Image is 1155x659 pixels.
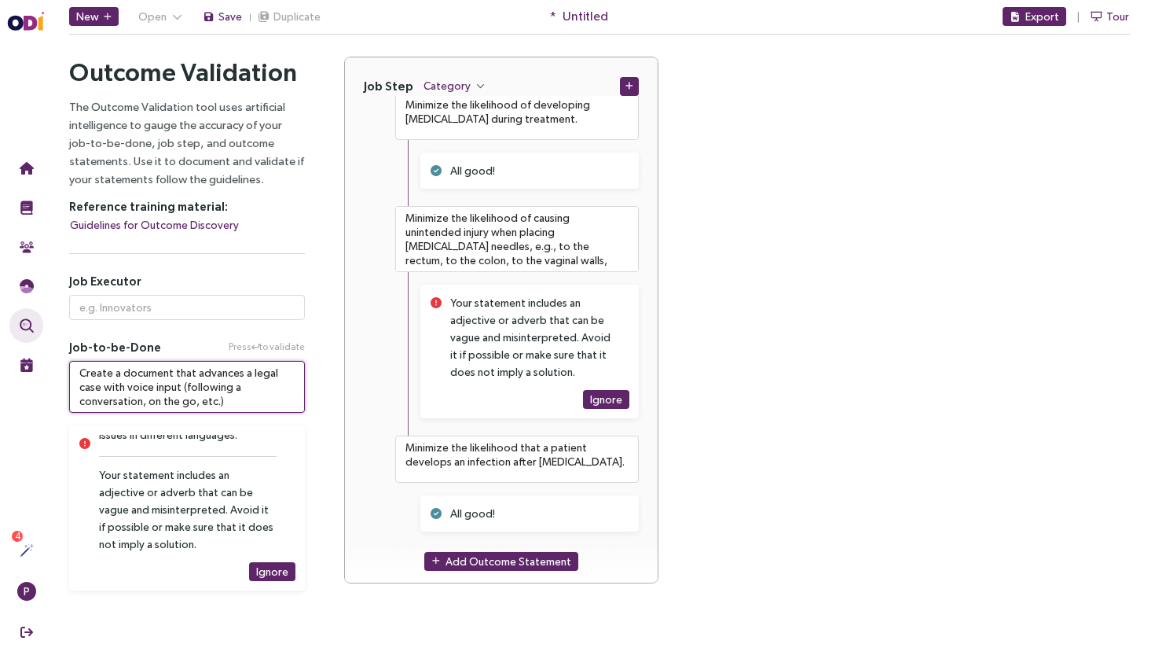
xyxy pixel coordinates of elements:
[76,8,99,25] span: New
[9,348,43,382] button: Live Events
[364,79,413,94] h4: Job Step
[590,391,622,408] span: Ignore
[69,200,228,213] strong: Reference training material:
[424,551,578,570] button: Add Outcome Statement
[69,274,305,289] h5: Job Executor
[15,531,20,542] span: 4
[445,552,571,569] span: Add Outcome Statement
[69,98,305,188] p: The Outcome Validation tool uses artificial intelligence to gauge the accuracy of your job-to-be-...
[69,295,305,320] input: e.g. Innovators
[12,531,23,542] sup: 4
[69,361,305,413] textarea: Press Enter to validate
[423,77,471,94] span: Category
[218,8,242,25] span: Save
[9,269,43,304] button: Needs Framework
[9,574,43,609] button: P
[257,7,321,26] button: Duplicate
[1003,7,1066,26] button: Export
[256,563,288,580] span: Ignore
[20,279,34,293] img: JTBD Needs Framework
[1090,7,1130,26] button: Tour
[70,216,239,234] span: Guidelines for Outcome Discovery
[1025,8,1059,25] span: Export
[9,615,43,650] button: Sign Out
[450,294,610,381] div: Your statement includes an adjective or adverb that can be vague and misinterpreted. Avoid it if ...
[99,466,277,553] div: Your statement includes an adjective or adverb that can be vague and misinterpreted. Avoid it if ...
[202,7,243,26] button: Save
[450,162,610,179] div: All good!
[9,533,43,568] button: Actions
[1106,8,1129,25] span: Tour
[20,318,34,333] img: Outcome Validation
[69,7,119,26] button: New
[9,151,43,186] button: Home
[20,201,34,215] img: Training
[24,582,30,601] span: P
[69,215,240,234] button: Guidelines for Outcome Discovery
[249,562,295,581] button: Ignore
[563,6,608,26] span: Untitled
[450,505,610,522] div: All good!
[69,340,161,355] span: Job-to-be-Done
[9,308,43,343] button: Outcome Validation
[423,76,486,95] button: Category
[395,436,639,483] textarea: Press Enter to validate
[9,190,43,225] button: Training
[9,230,43,264] button: Community
[583,390,629,409] button: Ignore
[395,93,639,140] textarea: Press Enter to validate
[395,206,639,272] textarea: Press Enter to validate
[20,543,34,558] img: Actions
[20,240,34,254] img: Community
[131,7,189,26] button: Open
[20,358,34,372] img: Live Events
[69,57,305,88] h2: Outcome Validation
[229,340,305,355] span: Press to validate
